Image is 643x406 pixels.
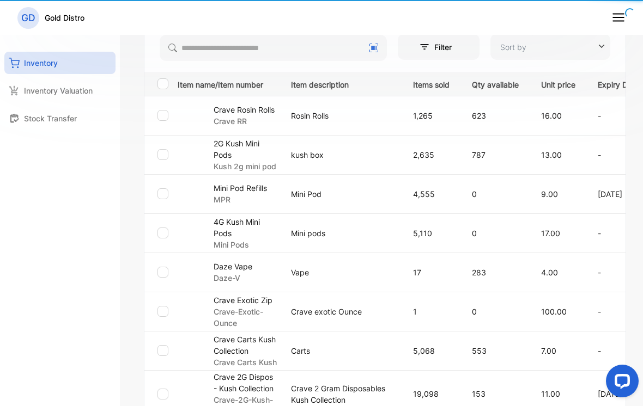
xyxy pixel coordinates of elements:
p: Inventory [24,57,58,69]
p: 17 [413,267,450,278]
img: item [178,257,205,285]
span: 4.00 [541,268,558,277]
p: Crave 2 Gram Disposables Kush Collection [291,383,391,405]
a: Stock Transfer [4,107,116,130]
p: - [598,267,639,278]
p: Mini Pod Refills [214,182,267,194]
p: 553 [472,345,519,356]
p: Item description [291,77,391,90]
p: Sort by [500,41,526,53]
p: Inventory Valuation [24,85,93,96]
p: 283 [472,267,519,278]
p: - [598,306,639,317]
p: 1,265 [413,110,450,121]
p: - [598,227,639,239]
p: Crave Carts Kush Collection [214,334,277,356]
p: Mini Pods [214,239,277,250]
p: Kush 2g mini pod [214,161,277,172]
p: 0 [472,188,519,200]
span: 100.00 [541,307,567,316]
p: Mini Pod [291,188,391,200]
p: kush box [291,149,391,161]
p: Qty available [472,77,519,90]
p: - [598,110,639,121]
p: Items sold [413,77,450,90]
p: Unit price [541,77,575,90]
p: 19,098 [413,388,450,399]
p: Crave exotic Ounce [291,306,391,317]
p: Crave RR [214,115,275,127]
p: 4G Kush Mini Pods [214,216,277,239]
p: - [598,345,639,356]
img: item [178,101,205,128]
p: 5,068 [413,345,450,356]
img: item [178,140,205,167]
span: 17.00 [541,229,560,238]
span: 16.00 [541,111,562,120]
p: Item name/Item number [178,77,277,90]
p: 623 [472,110,519,121]
span: 9.00 [541,189,558,199]
p: Daze-V [214,272,252,284]
p: Crave Rosin Rolls [214,104,275,115]
p: 2G Kush Mini Pods [214,138,277,161]
img: item [178,379,205,406]
img: item [178,179,205,206]
span: 11.00 [541,389,560,398]
iframe: LiveChat chat widget [597,360,643,406]
p: MPR [214,194,267,205]
p: Rosin Rolls [291,110,391,121]
p: 0 [472,306,519,317]
p: - [598,149,639,161]
p: Crave 2G Dispos - Kush Collection [214,371,277,394]
p: 0 [472,227,519,239]
img: item [178,218,205,245]
p: GD [21,11,35,25]
span: 13.00 [541,150,562,159]
img: item [178,297,205,324]
p: Expiry Date [598,77,639,90]
p: Gold Distro [45,12,84,23]
p: Vape [291,267,391,278]
span: 7.00 [541,346,556,355]
p: Crave Carts Kush [214,356,277,368]
p: [DATE] [598,188,639,200]
p: Crave-Exotic-Ounce [214,306,277,329]
a: Inventory Valuation [4,79,116,102]
p: Stock Transfer [24,113,77,124]
p: Mini pods [291,227,391,239]
p: 5,110 [413,227,450,239]
p: Crave Exotic Zip [214,294,277,306]
img: item [178,336,205,363]
button: Sort by [490,34,610,60]
p: 4,555 [413,188,450,200]
p: 2,635 [413,149,450,161]
p: 1 [413,306,450,317]
a: Inventory [4,52,116,74]
p: Carts [291,345,391,356]
p: 153 [472,388,519,399]
p: 787 [472,149,519,161]
p: Daze Vape [214,261,252,272]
